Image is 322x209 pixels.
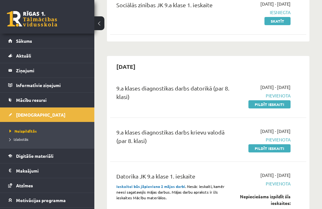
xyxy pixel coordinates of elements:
[239,180,291,187] span: Pievienota
[9,136,88,142] a: Izlabotās
[260,84,291,91] span: [DATE] - [DATE]
[239,9,291,16] span: Iesniegta
[9,137,28,142] span: Izlabotās
[260,172,291,179] span: [DATE] - [DATE]
[248,144,291,152] a: Pildīt ieskaiti
[16,63,86,78] legend: Ziņojumi
[8,163,86,178] a: Maksājumi
[239,92,291,99] span: Pievienota
[8,48,86,63] a: Aktuāli
[8,107,86,122] a: [DEMOGRAPHIC_DATA]
[16,153,53,159] span: Digitālie materiāli
[7,11,57,27] a: Rīgas 1. Tālmācības vidusskola
[9,129,37,134] span: Neizpildītās
[8,149,86,163] a: Digitālie materiāli
[16,183,33,188] span: Atzīmes
[260,128,291,135] span: [DATE] - [DATE]
[8,63,86,78] a: Ziņojumi
[16,53,31,58] span: Aktuāli
[16,163,86,178] legend: Maksājumi
[116,84,229,104] div: 9.a klases diagnostikas darbs datorikā (par 8. klasi)
[116,128,229,148] div: 9.a klases diagnostikas darbs krievu valodā (par 8. klasi)
[116,184,185,189] strong: Ieskaitei būs jāpievieno 2 mājas darbi
[8,78,86,92] a: Informatīvie ziņojumi
[8,178,86,193] a: Atzīmes
[260,1,291,7] span: [DATE] - [DATE]
[8,193,86,207] a: Motivācijas programma
[239,193,291,206] div: Nepieciešams izpildīt šīs ieskaites:
[116,172,229,184] div: Datorika JK 9.a klase 1. ieskaite
[16,38,32,44] span: Sākums
[8,34,86,48] a: Sākums
[16,97,47,103] span: Mācību resursi
[116,184,225,200] span: . Nesāc ieskaiti, kamēr neesi sagatavojis mājas darbus. Mājas darbu apraksts ir šīs ieskaites Māc...
[8,93,86,107] a: Mācību resursi
[16,197,66,203] span: Motivācijas programma
[116,1,229,12] div: Sociālās zinības JK 9.a klase 1. ieskaite
[248,100,291,108] a: Pildīt ieskaiti
[16,78,86,92] legend: Informatīvie ziņojumi
[16,112,65,118] span: [DEMOGRAPHIC_DATA]
[264,17,291,25] a: Skatīt
[110,59,142,74] h2: [DATE]
[9,128,88,134] a: Neizpildītās
[239,136,291,143] span: Pievienota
